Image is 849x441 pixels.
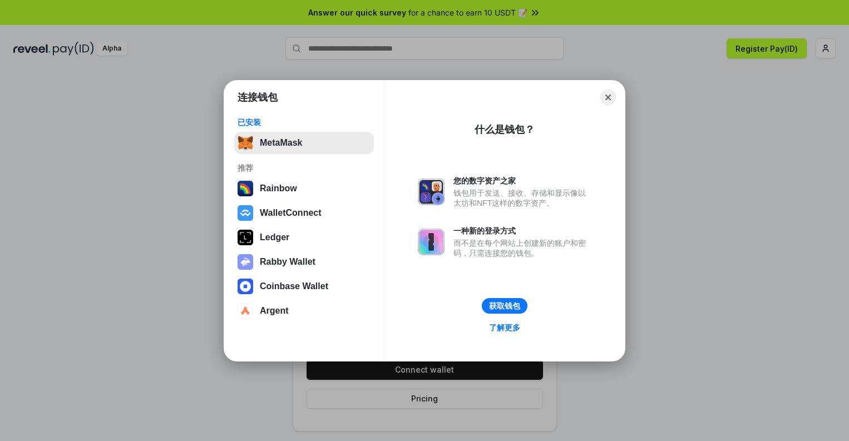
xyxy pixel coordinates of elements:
div: 了解更多 [489,323,520,333]
button: Ledger [234,226,374,249]
img: svg+xml,%3Csvg%20width%3D%2228%22%20height%3D%2228%22%20viewBox%3D%220%200%2028%2028%22%20fill%3D... [238,303,253,319]
button: Argent [234,300,374,322]
div: MetaMask [260,138,302,148]
img: svg+xml,%3Csvg%20xmlns%3D%22http%3A%2F%2Fwww.w3.org%2F2000%2Fsvg%22%20fill%3D%22none%22%20viewBox... [418,229,445,255]
img: svg+xml,%3Csvg%20xmlns%3D%22http%3A%2F%2Fwww.w3.org%2F2000%2Fsvg%22%20fill%3D%22none%22%20viewBox... [238,254,253,270]
h1: 连接钱包 [238,91,278,104]
img: svg+xml,%3Csvg%20width%3D%2228%22%20height%3D%2228%22%20viewBox%3D%220%200%2028%2028%22%20fill%3D... [238,279,253,294]
div: Rainbow [260,184,297,194]
div: 您的数字资产之家 [453,176,591,186]
a: 了解更多 [482,320,527,335]
img: svg+xml,%3Csvg%20fill%3D%22none%22%20height%3D%2233%22%20viewBox%3D%220%200%2035%2033%22%20width%... [238,135,253,151]
button: Rabby Wallet [234,251,374,273]
button: Coinbase Wallet [234,275,374,298]
div: Coinbase Wallet [260,281,328,291]
div: WalletConnect [260,208,322,218]
button: Rainbow [234,177,374,200]
img: svg+xml,%3Csvg%20xmlns%3D%22http%3A%2F%2Fwww.w3.org%2F2000%2Fsvg%22%20width%3D%2228%22%20height%3... [238,230,253,245]
img: svg+xml,%3Csvg%20width%3D%2228%22%20height%3D%2228%22%20viewBox%3D%220%200%2028%2028%22%20fill%3D... [238,205,253,221]
div: 已安装 [238,117,371,127]
div: Argent [260,306,289,316]
div: 一种新的登录方式 [453,226,591,236]
div: 而不是在每个网站上创建新的账户和密码，只需连接您的钱包。 [453,238,591,258]
div: 获取钱包 [489,301,520,311]
img: svg+xml,%3Csvg%20xmlns%3D%22http%3A%2F%2Fwww.w3.org%2F2000%2Fsvg%22%20fill%3D%22none%22%20viewBox... [418,179,445,205]
img: svg+xml,%3Csvg%20width%3D%22120%22%20height%3D%22120%22%20viewBox%3D%220%200%20120%20120%22%20fil... [238,181,253,196]
div: 什么是钱包？ [475,123,535,136]
div: 钱包用于发送、接收、存储和显示像以太坊和NFT这样的数字资产。 [453,188,591,208]
div: 推荐 [238,163,371,173]
button: MetaMask [234,132,374,154]
div: Rabby Wallet [260,257,315,267]
button: 获取钱包 [482,298,527,314]
div: Ledger [260,232,289,242]
button: WalletConnect [234,202,374,224]
button: Close [600,90,616,105]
